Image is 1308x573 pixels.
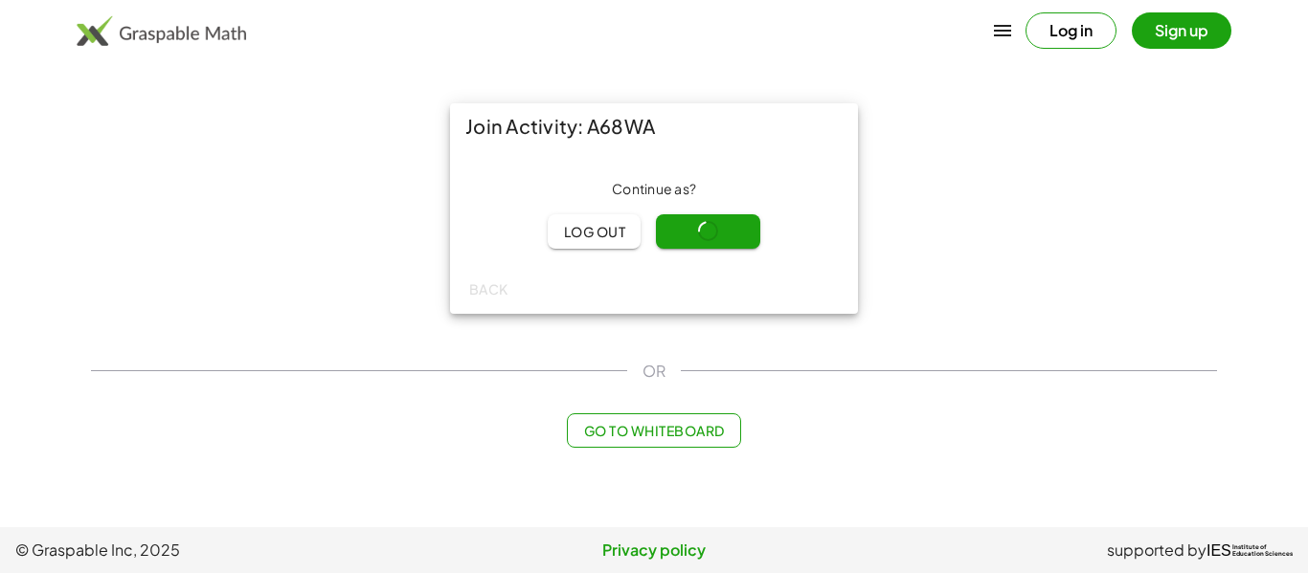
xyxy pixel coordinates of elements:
a: Privacy policy [441,539,868,562]
span: OR [643,360,665,383]
span: Institute of Education Sciences [1232,544,1293,558]
span: supported by [1107,539,1207,562]
span: IES [1207,541,1231,560]
a: IESInstitute ofEducation Sciences [1207,539,1293,562]
button: Sign up [1132,12,1231,49]
span: Log out [563,223,625,240]
span: Go to Whiteboard [583,422,724,439]
button: Go to Whiteboard [567,413,740,448]
button: Log in [1026,12,1116,49]
div: Continue as ? [465,180,843,199]
button: Log out [548,214,641,249]
span: © Graspable Inc, 2025 [15,539,441,562]
div: Join Activity: A68WA [450,103,858,149]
